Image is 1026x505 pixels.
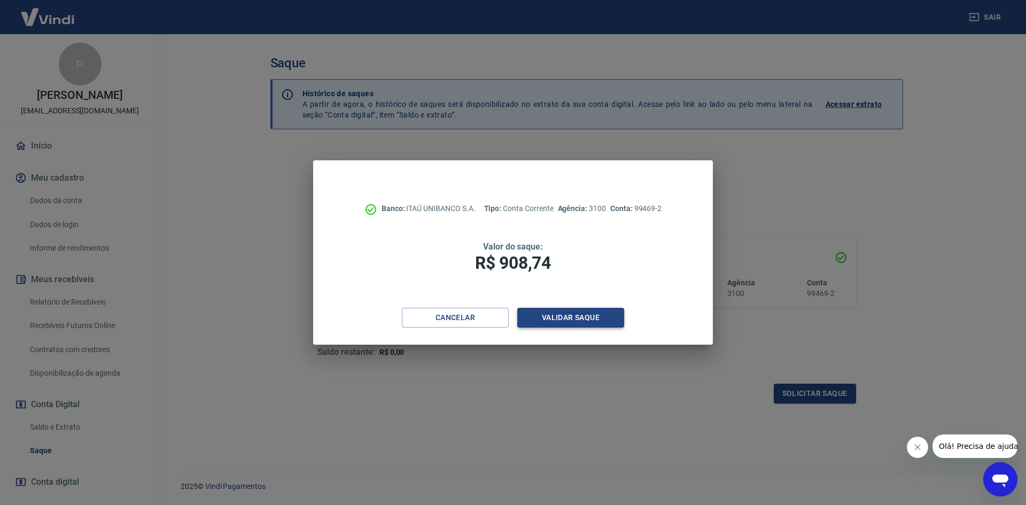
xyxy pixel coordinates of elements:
[475,253,551,273] span: R$ 908,74
[907,437,928,458] iframe: Fechar mensagem
[6,7,90,16] span: Olá! Precisa de ajuda?
[484,203,554,214] p: Conta Corrente
[483,242,543,252] span: Valor do saque:
[402,308,509,328] button: Cancelar
[382,203,476,214] p: ITAÚ UNIBANCO S.A.
[983,462,1017,496] iframe: Botão para abrir a janela de mensagens
[517,308,624,328] button: Validar saque
[610,204,634,213] span: Conta:
[382,204,407,213] span: Banco:
[558,204,589,213] span: Agência:
[932,434,1017,458] iframe: Mensagem da empresa
[484,204,503,213] span: Tipo:
[610,203,662,214] p: 99469-2
[558,203,606,214] p: 3100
